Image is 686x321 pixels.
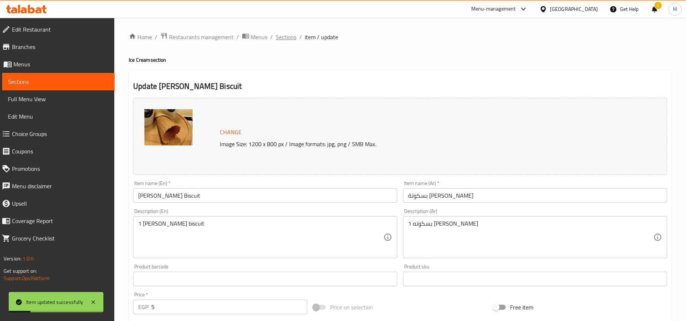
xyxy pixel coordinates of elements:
[138,303,148,311] p: EGP
[12,147,109,156] span: Coupons
[138,220,383,255] textarea: 1 [PERSON_NAME] biscuit
[276,33,296,41] a: Sections
[129,33,152,41] a: Home
[12,129,109,138] span: Choice Groups
[12,164,109,173] span: Promotions
[12,199,109,208] span: Upsell
[471,5,516,13] div: Menu-management
[673,5,677,13] span: M
[12,182,109,190] span: Menu disclaimer
[22,254,34,263] span: 1.0.0
[26,298,83,306] div: Item updated successfully
[2,108,115,125] a: Edit Menu
[4,254,21,263] span: Version:
[270,33,273,41] li: /
[8,112,109,121] span: Edit Menu
[8,77,109,86] span: Sections
[550,5,598,13] div: [GEOGRAPHIC_DATA]
[12,234,109,243] span: Grocery Checklist
[2,73,115,90] a: Sections
[510,303,533,312] span: Free item
[133,81,667,92] h2: Update [PERSON_NAME] Biscuit
[155,33,157,41] li: /
[4,266,37,276] span: Get support on:
[133,272,397,286] input: Please enter product barcode
[2,90,115,108] a: Full Menu View
[220,127,242,137] span: Change
[403,272,667,286] input: Please enter product sku
[12,25,109,34] span: Edit Restaurant
[160,32,234,42] a: Restaurants management
[237,33,239,41] li: /
[242,32,267,42] a: Menus
[408,220,653,255] textarea: 1 بسكوته [PERSON_NAME]
[129,56,671,63] h4: Ice Cream section
[217,125,245,140] button: Change
[4,273,50,283] a: Support.OpsPlatform
[8,95,109,103] span: Full Menu View
[129,32,671,42] nav: breadcrumb
[12,217,109,225] span: Coverage Report
[133,188,397,203] input: Enter name En
[12,42,109,51] span: Branches
[144,109,193,145] img: mmw_638790357842124676
[305,33,338,41] span: item / update
[251,33,267,41] span: Menus
[217,140,600,148] p: Image Size: 1200 x 800 px / Image formats: jpg, png / 5MB Max.
[169,33,234,41] span: Restaurants management
[13,60,109,69] span: Menus
[299,33,302,41] li: /
[403,188,667,203] input: Enter name Ar
[330,303,373,312] span: Price on selection
[151,300,307,314] input: Please enter price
